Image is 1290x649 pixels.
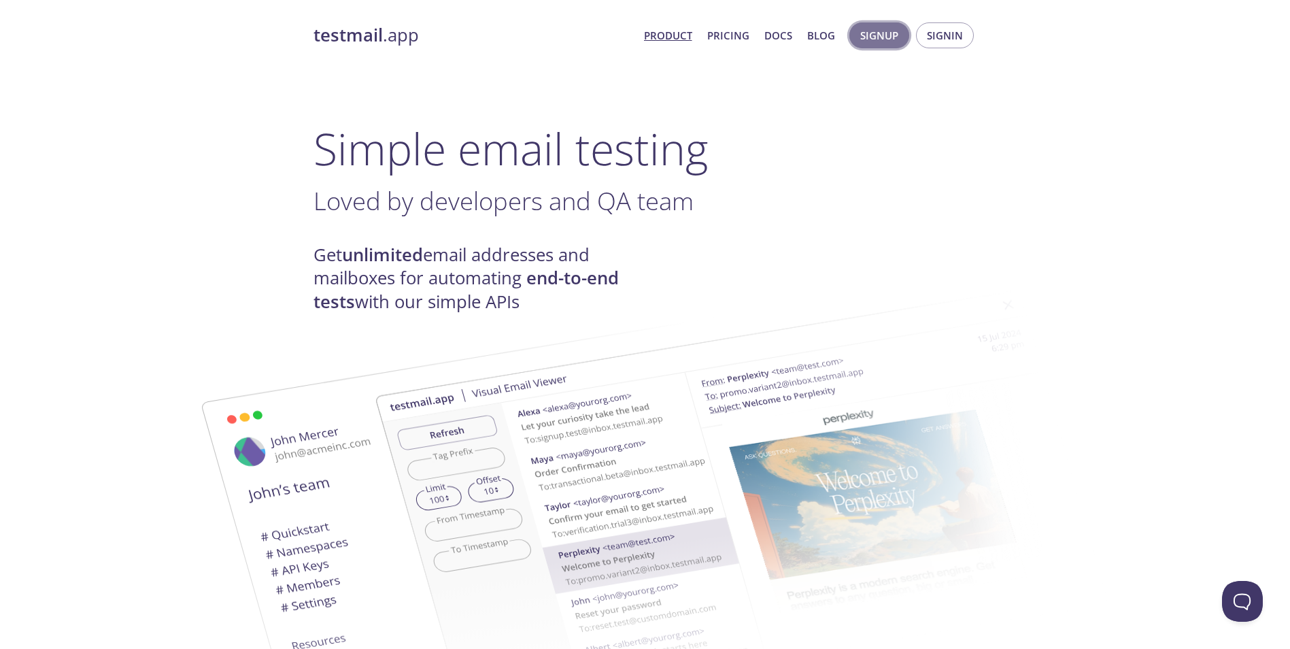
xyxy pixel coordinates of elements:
strong: end-to-end tests [313,266,619,313]
a: Blog [807,27,835,44]
button: Signup [849,22,909,48]
button: Signin [916,22,974,48]
a: Product [644,27,692,44]
iframe: Help Scout Beacon - Open [1222,581,1263,622]
h1: Simple email testing [313,122,977,175]
span: Loved by developers and QA team [313,184,694,218]
span: Signin [927,27,963,44]
h4: Get email addresses and mailboxes for automating with our simple APIs [313,244,645,314]
a: Docs [764,27,792,44]
span: Signup [860,27,898,44]
a: testmail.app [313,24,633,47]
a: Pricing [707,27,749,44]
strong: unlimited [342,243,423,267]
strong: testmail [313,23,383,47]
